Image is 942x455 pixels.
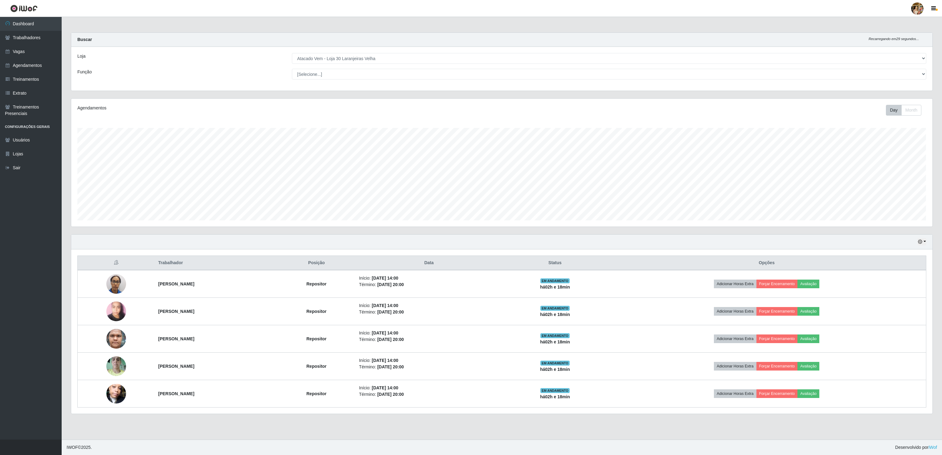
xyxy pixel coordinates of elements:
button: Adicionar Horas Extra [714,362,756,371]
strong: [PERSON_NAME] [158,309,194,314]
th: Status [502,256,607,270]
button: Forçar Encerramento [756,334,798,343]
span: IWOF [67,445,78,450]
button: Day [886,105,902,116]
button: Avaliação [797,362,819,371]
th: Posição [278,256,355,270]
strong: há 02 h e 18 min [540,339,570,344]
button: Avaliação [797,280,819,288]
time: [DATE] 14:00 [372,358,398,363]
button: Adicionar Horas Extra [714,389,756,398]
li: Término: [359,281,499,288]
a: iWof [928,445,937,450]
button: Avaliação [797,334,819,343]
time: [DATE] 20:00 [377,337,404,342]
time: [DATE] 20:00 [377,309,404,314]
button: Forçar Encerramento [756,280,798,288]
img: 1753494056504.jpeg [106,376,126,411]
li: Término: [359,309,499,315]
button: Forçar Encerramento [756,389,798,398]
div: Toolbar with button groups [886,105,926,116]
time: [DATE] 20:00 [377,282,404,287]
strong: Repositor [306,391,326,396]
span: EM ANDAMENTO [540,388,570,393]
time: [DATE] 20:00 [377,392,404,397]
button: Adicionar Horas Extra [714,307,756,316]
button: Avaliação [797,307,819,316]
div: First group [886,105,921,116]
li: Início: [359,275,499,281]
img: 1744637826389.jpeg [106,271,126,297]
img: 1753296713648.jpeg [106,353,126,379]
li: Término: [359,336,499,343]
th: Data [355,256,503,270]
button: Adicionar Horas Extra [714,334,756,343]
time: [DATE] 20:00 [377,364,404,369]
div: Agendamentos [77,105,426,111]
img: CoreUI Logo [10,5,38,12]
i: Recarregando em 29 segundos... [869,37,919,41]
strong: [PERSON_NAME] [158,391,194,396]
li: Término: [359,364,499,370]
li: Início: [359,385,499,391]
span: © 2025 . [67,444,92,451]
li: Início: [359,357,499,364]
button: Avaliação [797,389,819,398]
time: [DATE] 14:00 [372,276,398,281]
button: Forçar Encerramento [756,307,798,316]
strong: Repositor [306,364,326,369]
strong: há 02 h e 18 min [540,285,570,289]
time: [DATE] 14:00 [372,385,398,390]
time: [DATE] 14:00 [372,330,398,335]
strong: Repositor [306,309,326,314]
button: Adicionar Horas Extra [714,280,756,288]
strong: há 02 h e 18 min [540,312,570,317]
li: Início: [359,302,499,309]
img: 1750798204685.jpeg [106,298,126,324]
strong: Buscar [77,37,92,42]
span: Desenvolvido por [895,444,937,451]
li: Término: [359,391,499,398]
strong: Repositor [306,336,326,341]
button: Forçar Encerramento [756,362,798,371]
span: EM ANDAMENTO [540,361,570,366]
img: 1753220579080.jpeg [106,318,126,359]
time: [DATE] 14:00 [372,303,398,308]
li: Início: [359,330,499,336]
strong: [PERSON_NAME] [158,281,194,286]
label: Função [77,69,92,75]
button: Month [901,105,921,116]
strong: [PERSON_NAME] [158,336,194,341]
strong: [PERSON_NAME] [158,364,194,369]
strong: Repositor [306,281,326,286]
strong: há 02 h e 18 min [540,367,570,372]
th: Trabalhador [154,256,277,270]
label: Loja [77,53,85,59]
strong: há 02 h e 18 min [540,394,570,399]
span: EM ANDAMENTO [540,333,570,338]
span: EM ANDAMENTO [540,306,570,311]
span: EM ANDAMENTO [540,278,570,283]
th: Opções [608,256,926,270]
